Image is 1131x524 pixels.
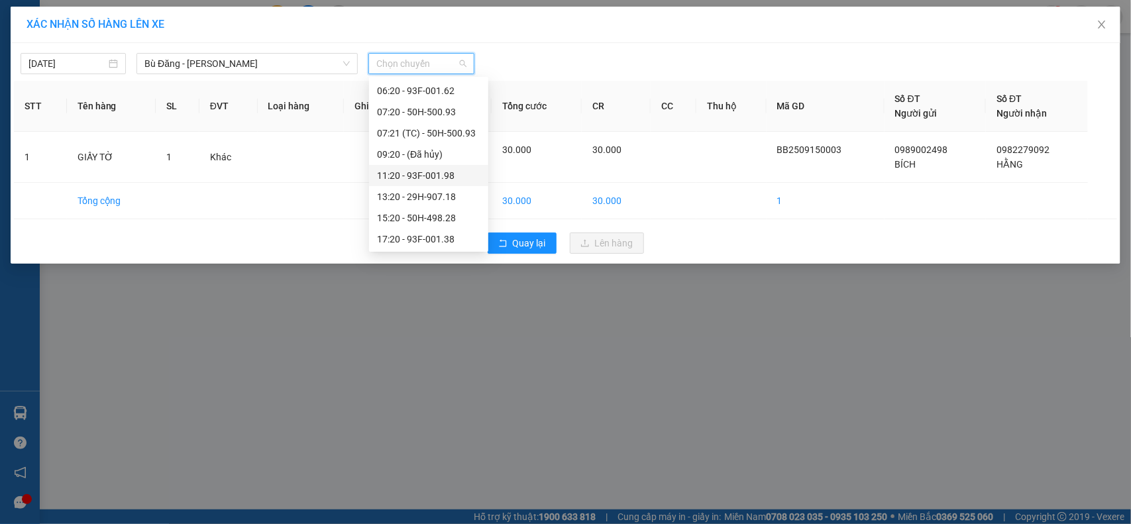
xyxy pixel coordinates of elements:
div: 11:20 - 93F-001.98 [377,168,480,183]
button: rollbackQuay lại [488,233,557,254]
div: BÍCH [11,43,94,59]
div: 07:20 - 50H-500.93 [377,105,480,119]
div: 30.000 [10,85,96,101]
span: CR : [10,87,30,101]
th: CR [582,81,651,132]
span: BB2509150003 [777,144,842,155]
div: 17:20 - 93F-001.38 [377,232,480,246]
th: Loại hàng [258,81,344,132]
span: Số ĐT [996,93,1022,104]
span: XÁC NHẬN SỐ HÀNG LÊN XE [27,18,164,30]
span: BÍCH [895,159,916,170]
td: Tổng cộng [67,183,156,219]
span: 30.000 [592,144,621,155]
span: Nhận: [103,13,135,26]
input: 15/09/2025 [28,56,106,71]
span: Người gửi [895,108,938,119]
th: CC [651,81,696,132]
span: Gửi: [11,13,32,26]
div: 07:21 (TC) - 50H-500.93 [377,126,480,140]
div: VP Bom Bo [11,11,94,43]
td: 30.000 [582,183,651,219]
span: 30.000 [502,144,531,155]
th: SL [156,81,199,132]
span: Số ĐT [895,93,920,104]
th: STT [14,81,67,132]
span: down [343,60,350,68]
span: Chọn chuyến [376,54,466,74]
th: ĐVT [199,81,258,132]
th: Mã GD [767,81,885,132]
span: Bù Đăng - Hồ Chí Minh [144,54,350,74]
td: GIẤY TỜ [67,132,156,183]
th: Tên hàng [67,81,156,132]
td: 1 [14,132,67,183]
span: 0982279092 [996,144,1050,155]
span: 1 [166,152,172,162]
th: Ghi chú [344,81,417,132]
th: Thu hộ [696,81,767,132]
div: 06:20 - 93F-001.62 [377,83,480,98]
div: 13:20 - 29H-907.18 [377,189,480,204]
td: 30.000 [492,183,582,219]
th: Tổng cước [492,81,582,132]
button: Close [1083,7,1120,44]
span: Người nhận [996,108,1047,119]
div: HẰNG [103,43,193,59]
span: Quay lại [513,236,546,250]
button: uploadLên hàng [570,233,644,254]
span: rollback [498,238,508,249]
span: HẰNG [996,159,1023,170]
span: close [1097,19,1107,30]
div: 09:20 - (Đã hủy) [377,147,480,162]
div: 15:20 - 50H-498.28 [377,211,480,225]
td: 1 [767,183,885,219]
span: 0989002498 [895,144,948,155]
div: VP Quận 5 [103,11,193,43]
td: Khác [199,132,258,183]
